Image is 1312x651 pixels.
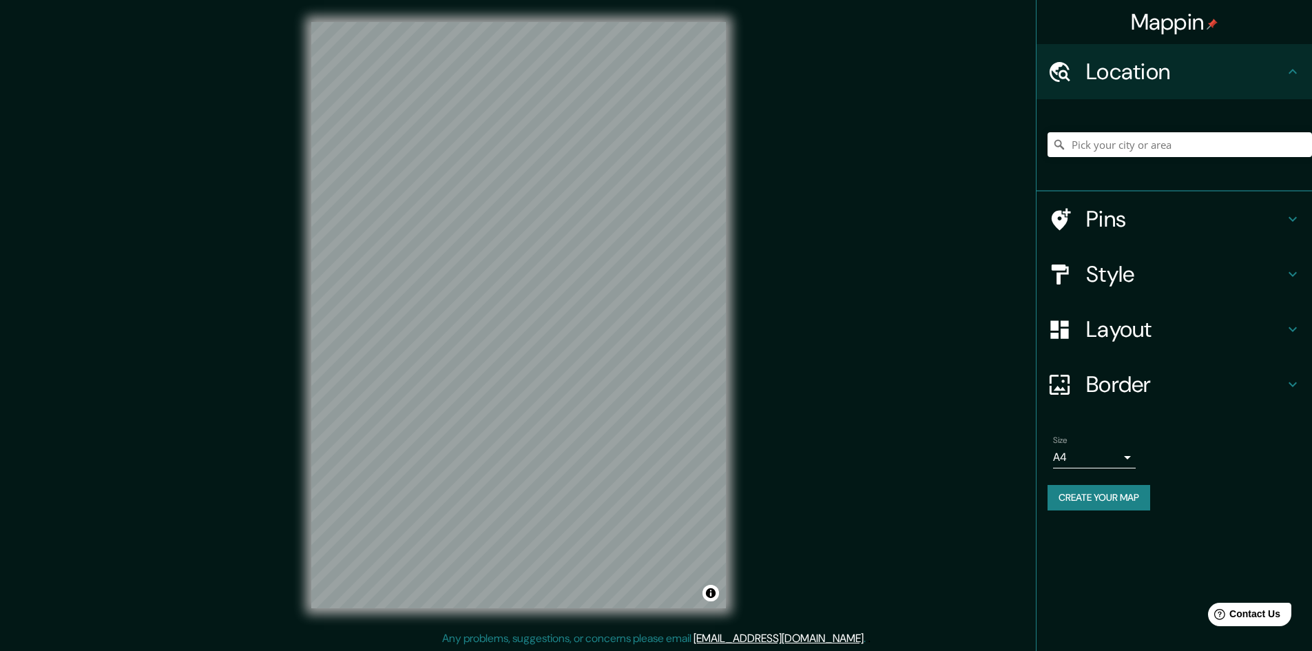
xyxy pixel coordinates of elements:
h4: Style [1086,260,1284,288]
label: Size [1053,435,1068,446]
div: . [866,630,868,647]
div: Layout [1037,302,1312,357]
div: Location [1037,44,1312,99]
h4: Pins [1086,205,1284,233]
div: Border [1037,357,1312,412]
img: pin-icon.png [1207,19,1218,30]
canvas: Map [311,22,726,608]
h4: Location [1086,58,1284,85]
div: . [868,630,871,647]
div: Pins [1037,192,1312,247]
h4: Border [1086,371,1284,398]
button: Toggle attribution [702,585,719,601]
iframe: Help widget launcher [1189,597,1297,636]
div: Style [1037,247,1312,302]
div: A4 [1053,446,1136,468]
h4: Layout [1086,316,1284,343]
p: Any problems, suggestions, or concerns please email . [442,630,866,647]
input: Pick your city or area [1048,132,1312,157]
button: Create your map [1048,485,1150,510]
a: [EMAIL_ADDRESS][DOMAIN_NAME] [694,631,864,645]
h4: Mappin [1131,8,1218,36]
